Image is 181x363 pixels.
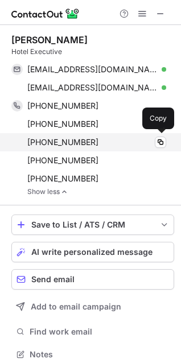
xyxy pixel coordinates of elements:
[27,119,98,129] span: [PHONE_NUMBER]
[27,82,158,93] span: [EMAIL_ADDRESS][DOMAIN_NAME]
[11,214,174,235] button: save-profile-one-click
[31,220,154,229] div: Save to List / ATS / CRM
[27,155,98,166] span: [PHONE_NUMBER]
[11,324,174,340] button: Find work email
[27,174,98,184] span: [PHONE_NUMBER]
[27,64,158,75] span: [EMAIL_ADDRESS][DOMAIN_NAME]
[11,7,80,20] img: ContactOut v5.3.10
[11,269,174,290] button: Send email
[27,188,174,196] a: Show less
[31,247,153,257] span: AI write personalized message
[11,346,174,362] button: Notes
[61,188,68,196] img: -
[11,34,88,46] div: [PERSON_NAME]
[27,101,98,111] span: [PHONE_NUMBER]
[11,296,174,317] button: Add to email campaign
[31,302,121,311] span: Add to email campaign
[31,275,75,284] span: Send email
[27,137,98,147] span: [PHONE_NUMBER]
[30,349,170,360] span: Notes
[11,47,174,57] div: Hotel Executive
[11,242,174,262] button: AI write personalized message
[30,327,170,337] span: Find work email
